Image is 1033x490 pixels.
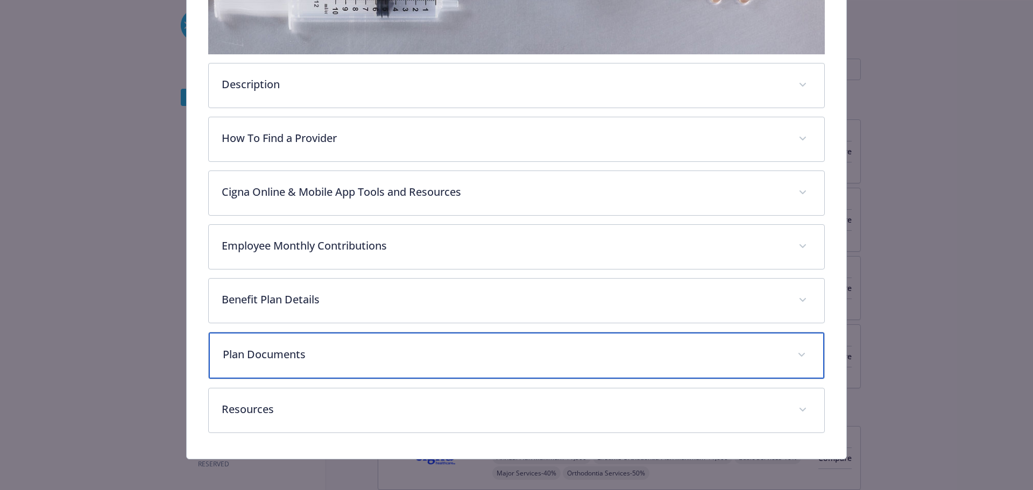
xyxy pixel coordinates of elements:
div: Employee Monthly Contributions [209,225,825,269]
p: Benefit Plan Details [222,292,786,308]
p: Employee Monthly Contributions [222,238,786,254]
div: Description [209,63,825,108]
p: Description [222,76,786,93]
div: Cigna Online & Mobile App Tools and Resources [209,171,825,215]
p: Cigna Online & Mobile App Tools and Resources [222,184,786,200]
div: How To Find a Provider [209,117,825,161]
p: How To Find a Provider [222,130,786,146]
p: Resources [222,401,786,417]
div: Resources [209,388,825,432]
div: Plan Documents [209,332,825,379]
p: Plan Documents [223,346,785,363]
div: Benefit Plan Details [209,279,825,323]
